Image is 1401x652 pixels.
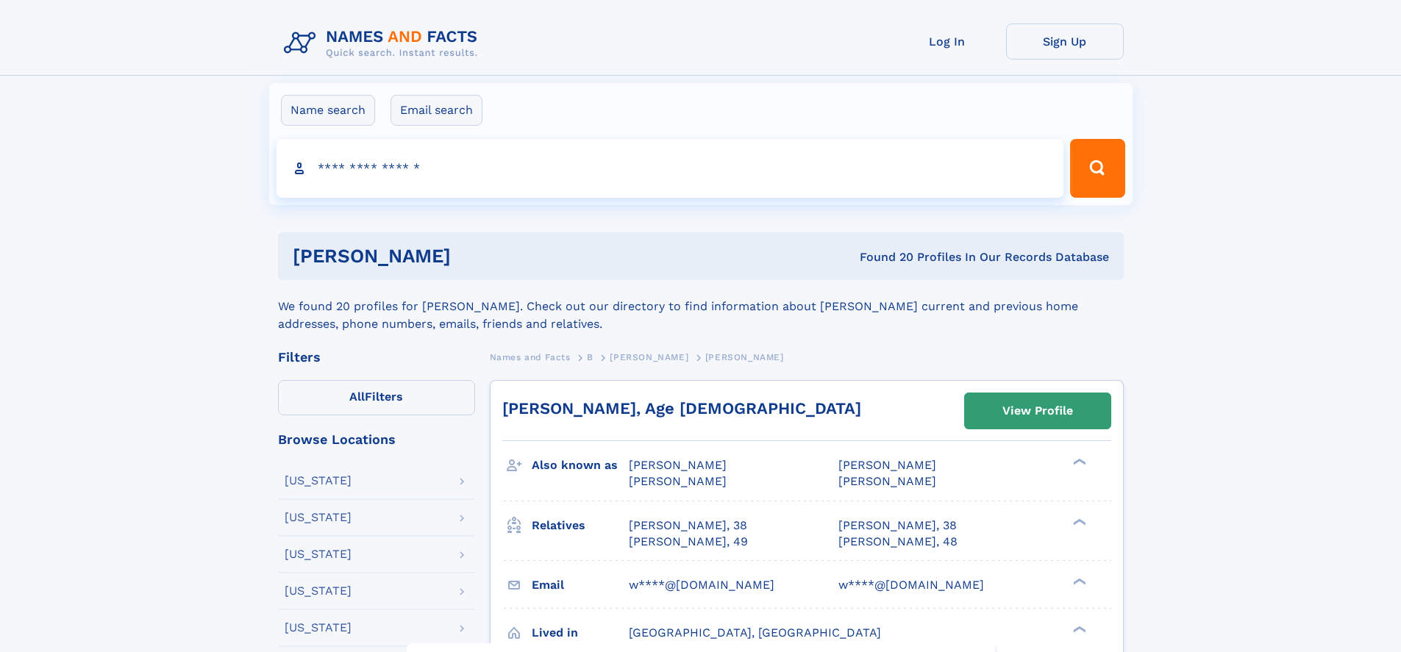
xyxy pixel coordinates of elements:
[838,474,936,488] span: [PERSON_NAME]
[532,573,629,598] h3: Email
[888,24,1006,60] a: Log In
[1069,517,1087,526] div: ❯
[1069,624,1087,634] div: ❯
[285,475,352,487] div: [US_STATE]
[705,352,784,362] span: [PERSON_NAME]
[1069,576,1087,586] div: ❯
[587,352,593,362] span: B
[349,390,365,404] span: All
[587,348,593,366] a: B
[277,139,1064,198] input: search input
[285,585,352,597] div: [US_STATE]
[1069,457,1087,467] div: ❯
[278,280,1124,333] div: We found 20 profiles for [PERSON_NAME]. Check out our directory to find information about [PERSON...
[278,380,475,415] label: Filters
[610,352,688,362] span: [PERSON_NAME]
[532,453,629,478] h3: Also known as
[629,626,881,640] span: [GEOGRAPHIC_DATA], [GEOGRAPHIC_DATA]
[285,622,352,634] div: [US_STATE]
[838,534,958,550] a: [PERSON_NAME], 48
[629,474,727,488] span: [PERSON_NAME]
[629,458,727,472] span: [PERSON_NAME]
[502,399,861,418] a: [PERSON_NAME], Age [DEMOGRAPHIC_DATA]
[629,534,748,550] a: [PERSON_NAME], 49
[1070,139,1124,198] button: Search Button
[838,458,936,472] span: [PERSON_NAME]
[293,247,655,265] h1: [PERSON_NAME]
[281,95,375,126] label: Name search
[1006,24,1124,60] a: Sign Up
[532,620,629,645] h3: Lived in
[278,24,490,63] img: Logo Names and Facts
[532,513,629,538] h3: Relatives
[285,548,352,560] div: [US_STATE]
[838,517,957,534] a: [PERSON_NAME], 38
[278,351,475,364] div: Filters
[655,249,1109,265] div: Found 20 Profiles In Our Records Database
[490,348,571,366] a: Names and Facts
[965,393,1111,429] a: View Profile
[1002,394,1073,428] div: View Profile
[391,95,482,126] label: Email search
[629,517,747,534] a: [PERSON_NAME], 38
[278,433,475,446] div: Browse Locations
[610,348,688,366] a: [PERSON_NAME]
[285,512,352,523] div: [US_STATE]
